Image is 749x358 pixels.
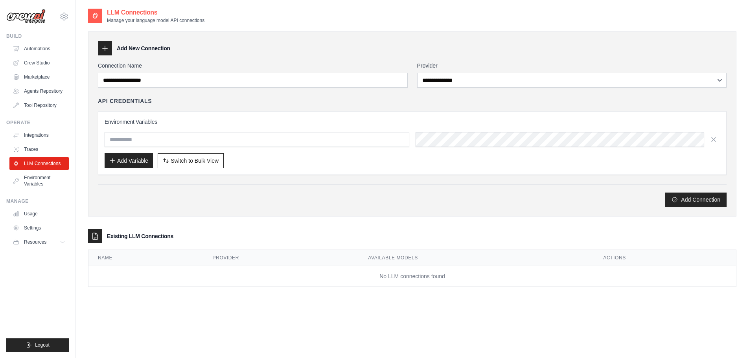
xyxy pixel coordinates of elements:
span: Logout [35,342,50,348]
a: Crew Studio [9,57,69,69]
button: Resources [9,236,69,248]
div: Manage [6,198,69,204]
th: Name [88,250,203,266]
button: Add Variable [105,153,153,168]
div: Operate [6,119,69,126]
a: Automations [9,42,69,55]
h4: API Credentials [98,97,152,105]
span: Resources [24,239,46,245]
td: No LLM connections found [88,266,736,287]
a: Marketplace [9,71,69,83]
label: Provider [417,62,727,70]
label: Connection Name [98,62,408,70]
th: Provider [203,250,359,266]
button: Add Connection [665,193,727,207]
th: Actions [594,250,736,266]
a: LLM Connections [9,157,69,170]
a: Agents Repository [9,85,69,97]
th: Available Models [359,250,594,266]
a: Traces [9,143,69,156]
button: Switch to Bulk View [158,153,224,168]
a: Environment Variables [9,171,69,190]
a: Integrations [9,129,69,141]
a: Settings [9,222,69,234]
div: Build [6,33,69,39]
h3: Environment Variables [105,118,720,126]
span: Switch to Bulk View [171,157,219,165]
h2: LLM Connections [107,8,204,17]
button: Logout [6,338,69,352]
img: Logo [6,9,46,24]
h3: Existing LLM Connections [107,232,173,240]
a: Usage [9,207,69,220]
h3: Add New Connection [117,44,170,52]
p: Manage your language model API connections [107,17,204,24]
a: Tool Repository [9,99,69,112]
